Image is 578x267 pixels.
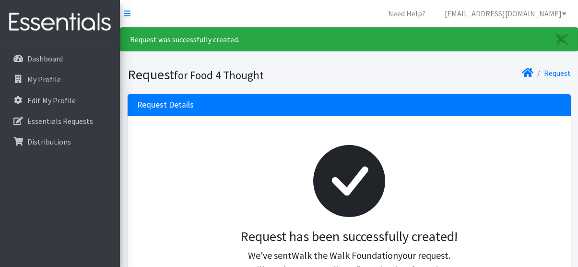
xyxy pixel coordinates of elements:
a: Dashboard [4,49,116,68]
a: Close [547,28,578,51]
a: Request [544,68,571,78]
small: for Food 4 Thought [174,68,264,82]
p: Edit My Profile [27,96,76,105]
a: Edit My Profile [4,91,116,110]
img: HumanEssentials [4,6,116,38]
a: Essentials Requests [4,111,116,131]
h3: Request has been successfully created! [145,229,554,245]
h3: Request Details [137,100,194,110]
h1: Request [128,66,346,83]
p: My Profile [27,74,61,84]
a: Need Help? [380,4,433,23]
a: My Profile [4,70,116,89]
p: Distributions [27,137,71,146]
div: Request was successfully created. [120,27,578,51]
a: Distributions [4,132,116,151]
p: Dashboard [27,54,63,63]
a: [EMAIL_ADDRESS][DOMAIN_NAME] [437,4,574,23]
p: Essentials Requests [27,116,93,126]
span: Walk the Walk Foundation [292,249,398,261]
